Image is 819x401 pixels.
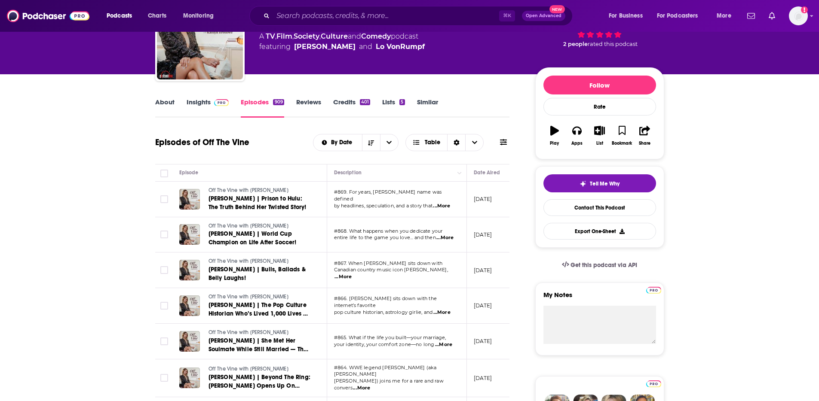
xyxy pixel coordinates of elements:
span: , [319,32,321,40]
img: Podchaser Pro [646,380,661,387]
input: Search podcasts, credits, & more... [273,9,499,23]
button: Share [633,120,656,151]
a: Off The Vine with [PERSON_NAME] [209,329,312,337]
a: Film [276,32,292,40]
a: Credits401 [333,98,370,118]
p: [DATE] [474,302,492,309]
span: by headlines, speculation, and a story that [334,203,433,209]
span: Toggle select row [160,195,168,203]
span: your identity, your comfort zone—no long [334,341,435,347]
span: featuring [259,42,425,52]
span: Toggle select row [160,302,168,310]
button: open menu [603,9,653,23]
span: New [549,5,565,13]
span: Charts [148,10,166,22]
div: Apps [571,141,583,146]
span: More [717,10,731,22]
a: Pro website [646,286,661,294]
button: List [588,120,610,151]
div: 401 [360,99,370,105]
a: Culture [321,32,348,40]
span: Open Advanced [526,14,561,18]
div: Bookmark [612,141,632,146]
a: [PERSON_NAME] | Beyond The Ring: [PERSON_NAME] Opens Up On Family, Fertility & Finding Herself! [209,373,312,390]
a: Podchaser - Follow, Share and Rate Podcasts [7,8,89,24]
span: Table [425,140,440,146]
span: #869. For years, [PERSON_NAME] name was defined [334,189,442,202]
div: 909 [273,99,284,105]
div: Rate [543,98,656,115]
h2: Choose List sort [313,134,399,151]
img: tell me why sparkle [580,180,586,187]
span: ...More [353,385,370,392]
button: open menu [651,9,711,23]
button: open menu [313,140,362,146]
button: Apps [566,120,588,151]
button: Play [543,120,566,151]
a: Get this podcast via API [555,255,644,276]
a: InsightsPodchaser Pro [187,98,229,118]
a: Similar [417,98,438,118]
p: [DATE] [474,231,492,238]
a: Lists5 [382,98,405,118]
a: Reviews [296,98,321,118]
span: For Podcasters [657,10,698,22]
div: 5 [399,99,405,105]
span: Podcasts [107,10,132,22]
span: ...More [433,203,450,210]
h2: Choose View [405,134,484,151]
a: Charts [142,9,172,23]
a: Off The Vine with [PERSON_NAME] [209,293,312,301]
span: #867. When [PERSON_NAME] sits down with [334,260,443,266]
span: By Date [331,140,355,146]
span: Off The Vine with [PERSON_NAME] [209,258,288,264]
span: Off The Vine with [PERSON_NAME] [209,187,288,193]
p: [DATE] [474,337,492,345]
span: Logged in as heidiv [789,6,808,25]
span: ...More [334,273,352,280]
a: [PERSON_NAME] | Prison to Hulu: The Truth Behind Her Twisted Story! [209,194,312,212]
button: tell me why sparkleTell Me Why [543,174,656,192]
span: pop culture historian, astrology girlie, and [334,309,433,315]
a: TV [266,32,275,40]
span: and [348,32,361,40]
a: Off The Vine with [PERSON_NAME] [209,222,312,230]
span: [PERSON_NAME]) joins me for a rare and raw convers [334,378,444,391]
span: [PERSON_NAME] | She Met Her Soulmate While Still Married — The Wake-Up Call You Need! [209,337,309,362]
button: open menu [711,9,742,23]
span: For Business [609,10,643,22]
button: Sort Direction [362,134,380,151]
a: Show notifications dropdown [744,9,758,23]
svg: Add a profile image [801,6,808,13]
div: Sort Direction [447,134,465,151]
img: Podchaser Pro [214,99,229,106]
a: Off The Vine with [PERSON_NAME] [209,365,312,373]
a: Episodes909 [241,98,284,118]
button: open menu [380,134,398,151]
span: #864. WWE legend [PERSON_NAME] (aka [PERSON_NAME] [334,365,437,377]
button: Show profile menu [789,6,808,25]
a: Society [294,32,319,40]
span: 2 people [563,41,588,47]
button: Open AdvancedNew [522,11,565,21]
button: Column Actions [454,168,465,178]
div: A podcast [259,31,425,52]
span: [PERSON_NAME] | World Cup Champion on Life After Soccer! [209,230,297,246]
a: [PERSON_NAME] | World Cup Champion on Life After Soccer! [209,230,312,247]
p: [DATE] [474,195,492,203]
div: Play [550,141,559,146]
span: Toggle select row [160,337,168,345]
a: [PERSON_NAME] | The Pop Culture Historian Who’s Lived 1,000 Lives — Including as a Large Scottish... [209,301,312,318]
span: Toggle select row [160,374,168,382]
span: and [359,42,372,52]
span: ...More [435,341,452,348]
span: #868. What happens when you dedicate your [334,228,443,234]
span: Toggle select row [160,231,168,238]
span: Tell Me Why [590,180,620,187]
div: Description [334,167,362,178]
span: ...More [436,234,454,241]
img: User Profile [789,6,808,25]
span: [PERSON_NAME] | Prison to Hulu: The Truth Behind Her Twisted Story! [209,195,307,211]
span: Get this podcast via API [571,261,637,269]
span: [PERSON_NAME] | Beyond The Ring: [PERSON_NAME] Opens Up On Family, Fertility & Finding Herself! [209,374,310,398]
